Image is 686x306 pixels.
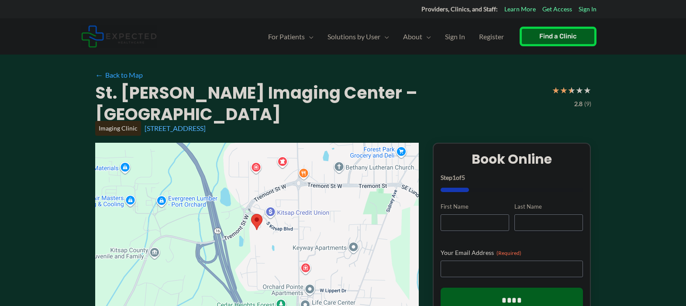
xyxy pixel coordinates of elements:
[560,82,568,98] span: ★
[579,3,596,15] a: Sign In
[504,3,536,15] a: Learn More
[327,21,380,52] span: Solutions by User
[261,21,511,52] nav: Primary Site Navigation
[95,121,141,136] div: Imaging Clinic
[95,82,545,125] h2: St. [PERSON_NAME] Imaging Center – [GEOGRAPHIC_DATA]
[305,21,314,52] span: Menu Toggle
[441,175,583,181] p: Step of
[514,203,583,211] label: Last Name
[552,82,560,98] span: ★
[576,82,583,98] span: ★
[95,69,143,82] a: ←Back to Map
[268,21,305,52] span: For Patients
[95,71,103,79] span: ←
[441,151,583,168] h2: Book Online
[520,27,596,46] a: Find a Clinic
[445,21,465,52] span: Sign In
[380,21,389,52] span: Menu Toggle
[472,21,511,52] a: Register
[462,174,465,181] span: 5
[574,98,583,110] span: 2.8
[438,21,472,52] a: Sign In
[81,25,157,48] img: Expected Healthcare Logo - side, dark font, small
[422,21,431,52] span: Menu Toggle
[584,98,591,110] span: (9)
[403,21,422,52] span: About
[542,3,572,15] a: Get Access
[261,21,321,52] a: For PatientsMenu Toggle
[568,82,576,98] span: ★
[145,124,206,132] a: [STREET_ADDRESS]
[321,21,396,52] a: Solutions by UserMenu Toggle
[441,203,509,211] label: First Name
[452,174,456,181] span: 1
[479,21,504,52] span: Register
[396,21,438,52] a: AboutMenu Toggle
[496,250,521,256] span: (Required)
[421,5,498,13] strong: Providers, Clinics, and Staff:
[583,82,591,98] span: ★
[441,248,583,257] label: Your Email Address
